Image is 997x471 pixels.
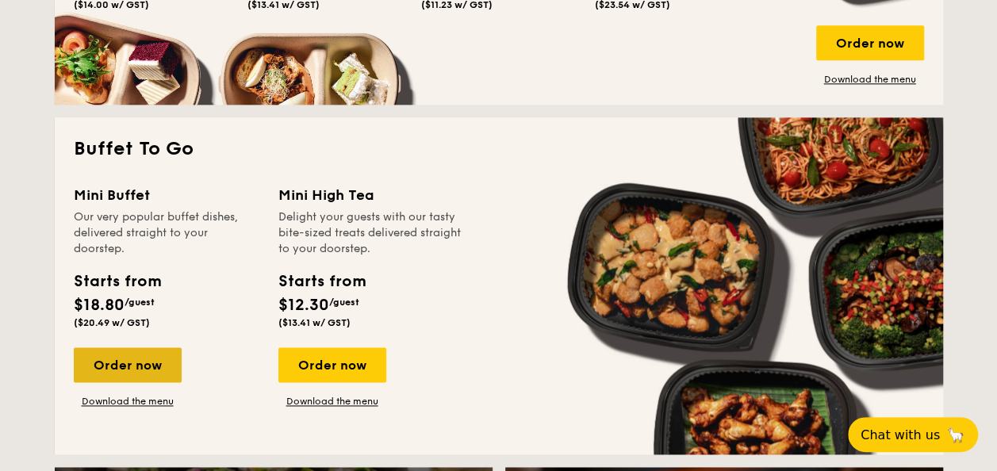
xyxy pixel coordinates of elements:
[278,184,464,206] div: Mini High Tea
[278,317,351,328] span: ($13.41 w/ GST)
[278,270,365,293] div: Starts from
[816,73,924,86] a: Download the menu
[74,270,160,293] div: Starts from
[74,296,125,315] span: $18.80
[74,395,182,408] a: Download the menu
[816,25,924,60] div: Order now
[278,347,386,382] div: Order now
[74,317,150,328] span: ($20.49 w/ GST)
[74,136,924,162] h2: Buffet To Go
[278,395,386,408] a: Download the menu
[946,426,965,444] span: 🦙
[74,209,259,257] div: Our very popular buffet dishes, delivered straight to your doorstep.
[278,209,464,257] div: Delight your guests with our tasty bite-sized treats delivered straight to your doorstep.
[861,427,940,442] span: Chat with us
[329,297,359,308] span: /guest
[74,347,182,382] div: Order now
[74,184,259,206] div: Mini Buffet
[125,297,155,308] span: /guest
[278,296,329,315] span: $12.30
[848,417,978,452] button: Chat with us🦙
